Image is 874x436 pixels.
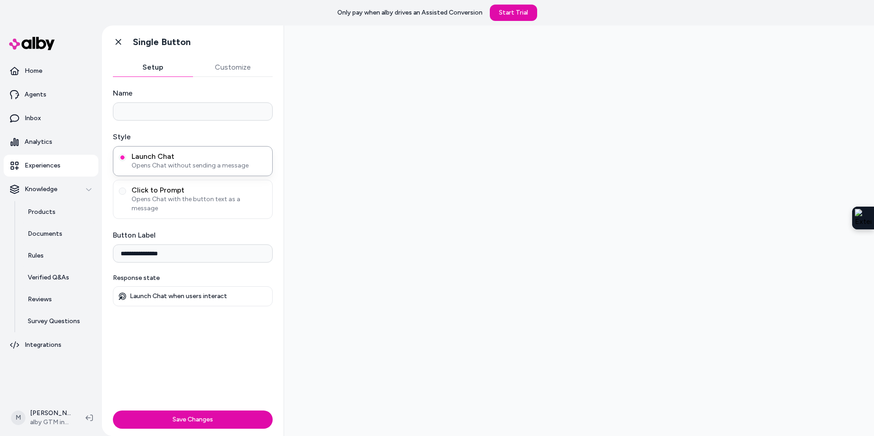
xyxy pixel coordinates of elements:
[25,66,42,76] p: Home
[4,334,98,356] a: Integrations
[28,295,52,304] p: Reviews
[337,8,483,17] p: Only pay when alby drives an Assisted Conversion
[28,317,80,326] p: Survey Questions
[19,267,98,289] a: Verified Q&As
[25,90,46,99] p: Agents
[25,137,52,147] p: Analytics
[28,229,62,238] p: Documents
[25,340,61,350] p: Integrations
[113,58,193,76] button: Setup
[9,37,55,50] img: alby Logo
[4,131,98,153] a: Analytics
[119,188,126,195] button: Click to PromptOpens Chat with the button text as a message
[25,185,57,194] p: Knowledge
[855,209,871,227] img: Extension Icon
[490,5,537,21] a: Start Trial
[19,310,98,332] a: Survey Questions
[19,289,98,310] a: Reviews
[19,223,98,245] a: Documents
[28,251,44,260] p: Rules
[28,273,69,282] p: Verified Q&As
[113,88,273,99] label: Name
[25,161,61,170] p: Experiences
[113,132,273,142] label: Style
[132,195,267,213] span: Opens Chat with the button text as a message
[132,186,267,195] span: Click to Prompt
[4,84,98,106] a: Agents
[193,58,273,76] button: Customize
[11,411,25,425] span: M
[113,230,273,241] label: Button Label
[28,208,56,217] p: Products
[132,161,267,170] span: Opens Chat without sending a message
[130,292,227,300] p: Launch Chat when users interact
[113,411,273,429] button: Save Changes
[132,152,267,161] span: Launch Chat
[119,154,126,161] button: Launch ChatOpens Chat without sending a message
[30,409,71,418] p: [PERSON_NAME]
[30,418,71,427] span: alby GTM internal
[4,178,98,200] button: Knowledge
[5,403,78,432] button: M[PERSON_NAME]alby GTM internal
[19,201,98,223] a: Products
[113,274,273,283] p: Response state
[19,245,98,267] a: Rules
[25,114,41,123] p: Inbox
[4,155,98,177] a: Experiences
[4,107,98,129] a: Inbox
[133,36,191,48] h1: Single Button
[4,60,98,82] a: Home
